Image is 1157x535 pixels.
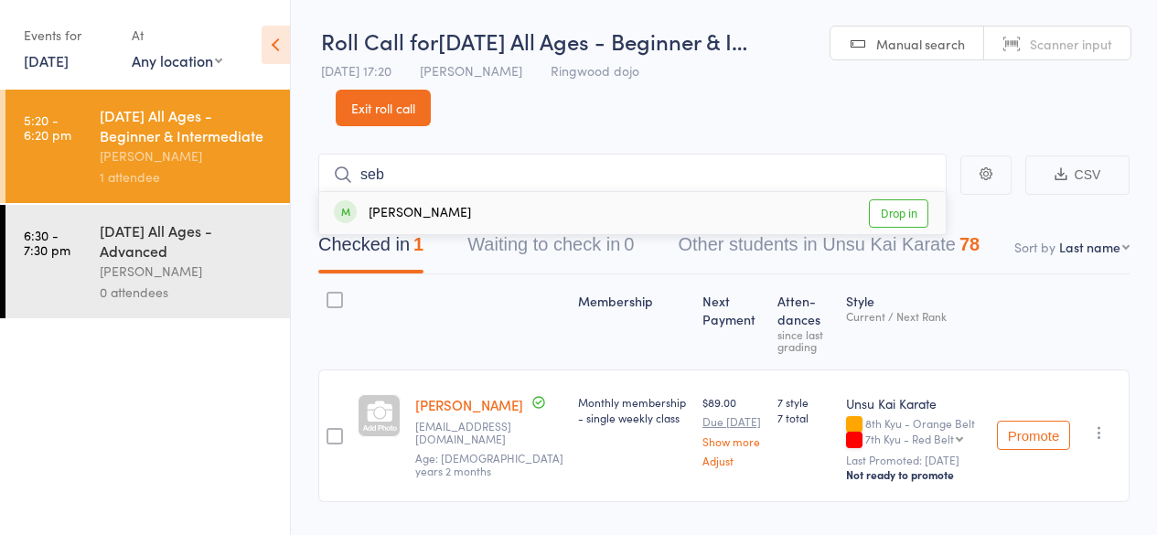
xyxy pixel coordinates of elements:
a: Drop in [869,199,928,228]
time: 6:30 - 7:30 pm [24,228,70,257]
span: Manual search [876,35,965,53]
span: Age: [DEMOGRAPHIC_DATA] years 2 months [415,450,563,478]
div: [DATE] All Ages - Advanced [100,220,274,261]
div: 8th Kyu - Orange Belt [846,417,982,448]
div: Last name [1059,238,1120,256]
div: [PERSON_NAME] [334,203,471,224]
a: Exit roll call [336,90,431,126]
button: Other students in Unsu Kai Karate78 [678,225,980,273]
div: 1 attendee [100,166,274,187]
button: Waiting to check in0 [467,225,634,273]
div: At [132,20,222,50]
div: Unsu Kai Karate [846,394,982,412]
input: Search by name [318,154,947,196]
div: 78 [959,234,980,254]
div: 0 [624,234,634,254]
a: [DATE] [24,50,69,70]
div: [PERSON_NAME] [100,145,274,166]
span: [PERSON_NAME] [420,61,522,80]
small: Last Promoted: [DATE] [846,454,982,466]
div: $89.00 [702,394,763,466]
button: CSV [1025,155,1130,195]
label: Sort by [1014,238,1055,256]
span: 7 style [777,394,831,410]
span: [DATE] All Ages - Beginner & I… [438,26,747,56]
div: Not ready to promote [846,467,982,482]
div: since last grading [777,328,831,352]
time: 5:20 - 6:20 pm [24,112,71,142]
div: 0 attendees [100,282,274,303]
div: Events for [24,20,113,50]
div: Current / Next Rank [846,310,982,322]
div: Next Payment [695,283,770,361]
span: Ringwood dojo [551,61,639,80]
div: Monthly membership - single weekly class [578,394,687,425]
div: [DATE] All Ages - Beginner & Intermediate [100,105,274,145]
div: 1 [413,234,423,254]
span: [DATE] 17:20 [321,61,391,80]
a: 5:20 -6:20 pm[DATE] All Ages - Beginner & Intermediate[PERSON_NAME]1 attendee [5,90,290,203]
button: Checked in1 [318,225,423,273]
div: Style [839,283,990,361]
div: [PERSON_NAME] [100,261,274,282]
span: Roll Call for [321,26,438,56]
button: Promote [997,421,1070,450]
a: [PERSON_NAME] [415,395,523,414]
a: 6:30 -7:30 pm[DATE] All Ages - Advanced[PERSON_NAME]0 attendees [5,205,290,318]
small: Due [DATE] [702,415,763,428]
a: Show more [702,435,763,447]
span: Scanner input [1030,35,1112,53]
small: dberntsen@bigpond.com [415,420,563,446]
div: 7th Kyu - Red Belt [865,433,954,444]
div: Any location [132,50,222,70]
span: 7 total [777,410,831,425]
div: Atten­dances [770,283,839,361]
div: Membership [571,283,694,361]
a: Adjust [702,455,763,466]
